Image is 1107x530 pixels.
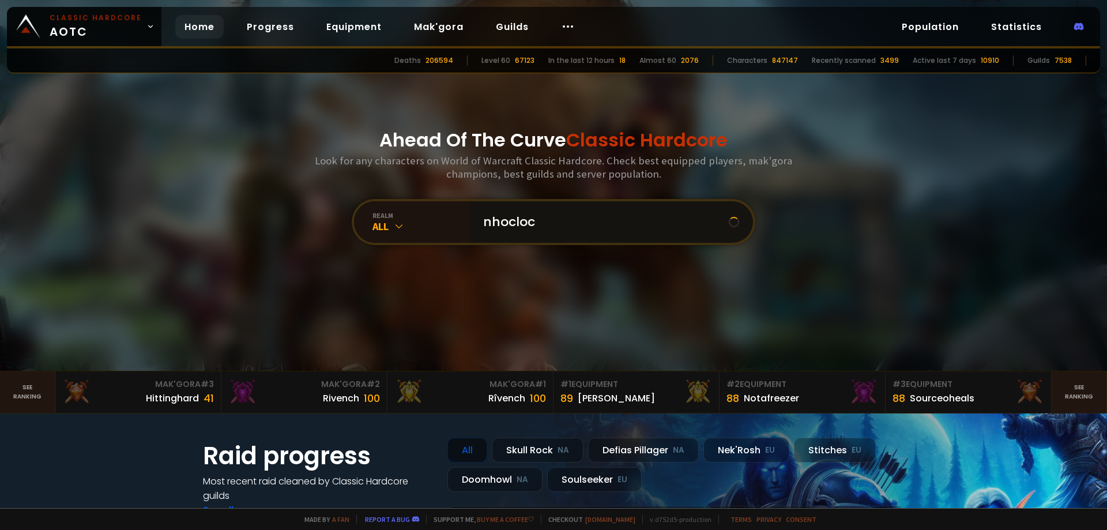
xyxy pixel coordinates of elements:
[447,438,487,463] div: All
[447,467,543,492] div: Doomhowl
[794,438,876,463] div: Stitches
[426,55,453,66] div: 206594
[548,55,615,66] div: In the last 12 hours
[553,371,720,413] a: #1Equipment89[PERSON_NAME]
[893,390,905,406] div: 88
[639,55,676,66] div: Almost 60
[982,15,1051,39] a: Statistics
[535,378,546,390] span: # 1
[893,378,906,390] span: # 3
[203,474,434,503] h4: Most recent raid cleaned by Classic Hardcore guilds
[673,445,684,456] small: NA
[379,126,728,154] h1: Ahead Of The Curve
[566,127,728,153] span: Classic Hardcore
[492,438,583,463] div: Skull Rock
[560,378,712,390] div: Equipment
[203,438,434,474] h1: Raid progress
[558,445,569,456] small: NA
[477,515,534,524] a: Buy me a coffee
[146,391,199,405] div: Hittinghard
[886,371,1052,413] a: #3Equipment88Sourceoheals
[893,15,968,39] a: Population
[765,445,775,456] small: EU
[1052,371,1107,413] a: Seeranking
[310,154,797,181] h3: Look for any characters on World of Warcraft Classic Hardcore. Check best equipped players, mak'g...
[578,391,655,405] div: [PERSON_NAME]
[372,211,469,220] div: realm
[1055,55,1072,66] div: 7538
[394,378,546,390] div: Mak'Gora
[372,220,469,233] div: All
[913,55,976,66] div: Active last 7 days
[367,378,380,390] span: # 2
[619,55,626,66] div: 18
[726,378,740,390] span: # 2
[228,378,380,390] div: Mak'Gora
[203,503,278,517] a: See all progress
[364,390,380,406] div: 100
[317,15,391,39] a: Equipment
[910,391,974,405] div: Sourceoheals
[547,467,642,492] div: Soulseeker
[726,378,878,390] div: Equipment
[387,371,553,413] a: Mak'Gora#1Rîvench100
[221,371,387,413] a: Mak'Gora#2Rivench100
[681,55,699,66] div: 2076
[880,55,899,66] div: 3499
[727,55,767,66] div: Characters
[481,55,510,66] div: Level 60
[744,391,799,405] div: Notafreezer
[426,515,534,524] span: Support me,
[530,390,546,406] div: 100
[731,515,752,524] a: Terms
[323,391,359,405] div: Rivench
[585,515,635,524] a: [DOMAIN_NAME]
[560,390,573,406] div: 89
[488,391,525,405] div: Rîvench
[720,371,886,413] a: #2Equipment88Notafreezer
[394,55,421,66] div: Deaths
[786,515,816,524] a: Consent
[560,378,571,390] span: # 1
[981,55,999,66] div: 10910
[204,390,214,406] div: 41
[175,15,224,39] a: Home
[617,474,627,486] small: EU
[541,515,635,524] span: Checkout
[812,55,876,66] div: Recently scanned
[332,515,349,524] a: a fan
[726,390,739,406] div: 88
[588,438,699,463] div: Defias Pillager
[893,378,1044,390] div: Equipment
[62,378,214,390] div: Mak'Gora
[201,378,214,390] span: # 3
[517,474,528,486] small: NA
[515,55,534,66] div: 67123
[50,13,142,23] small: Classic Hardcore
[1027,55,1050,66] div: Guilds
[405,15,473,39] a: Mak'gora
[365,515,410,524] a: Report a bug
[756,515,781,524] a: Privacy
[55,371,221,413] a: Mak'Gora#3Hittinghard41
[852,445,861,456] small: EU
[772,55,798,66] div: 847147
[476,201,729,243] input: Search a character...
[703,438,789,463] div: Nek'Rosh
[7,7,161,46] a: Classic HardcoreAOTC
[298,515,349,524] span: Made by
[50,13,142,40] span: AOTC
[642,515,711,524] span: v. d752d5 - production
[238,15,303,39] a: Progress
[487,15,538,39] a: Guilds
